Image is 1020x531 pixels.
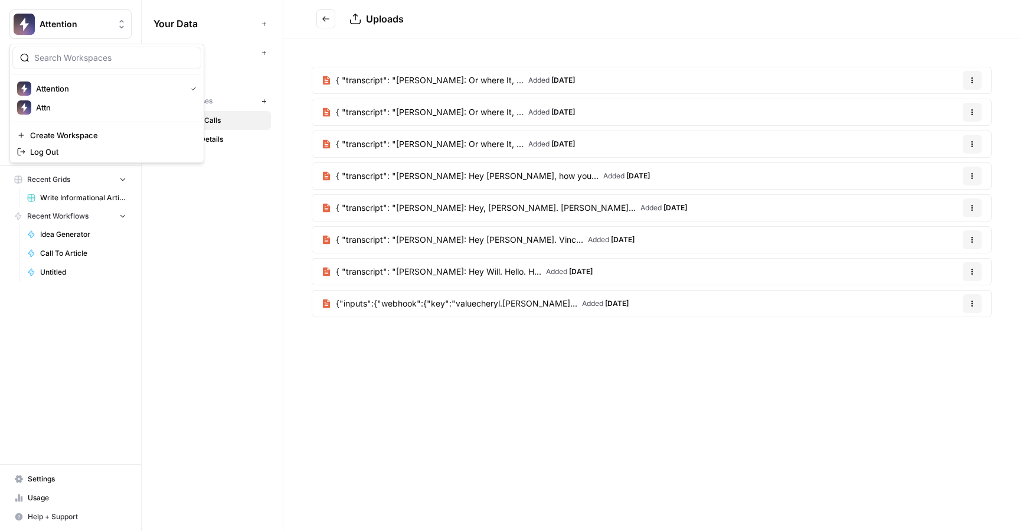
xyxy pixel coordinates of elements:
span: [DATE] [611,235,635,244]
img: Attention Logo [14,14,35,35]
span: Create Workspace [30,129,192,141]
span: Help + Support [28,512,126,522]
span: Added [528,107,575,118]
img: Attention Logo [17,82,31,96]
span: Added [546,266,593,277]
span: Log Out [30,146,192,158]
a: { "transcript": "[PERSON_NAME]: Or where It, ...Added [DATE] [312,99,584,125]
span: { "transcript": "[PERSON_NAME]: Or where It, ... [336,106,524,118]
span: Added [603,171,650,181]
button: Workspace: Attention [9,9,132,39]
span: { "transcript": "[PERSON_NAME]: Or where It, ... [336,138,524,150]
span: Added [582,298,629,309]
a: { "transcript": "[PERSON_NAME]: Hey, [PERSON_NAME]. [PERSON_NAME]...Added [DATE] [312,195,697,221]
span: { "transcript": "[PERSON_NAME]: Or where It, ... [336,74,524,86]
span: Added [528,75,575,86]
span: [DATE] [605,299,629,308]
span: { "transcript": "[PERSON_NAME]: Hey [PERSON_NAME], how you... [336,170,599,182]
a: Usage [9,488,132,507]
span: [DATE] [551,107,575,116]
span: Untitled [40,267,126,278]
a: Idea Generator [22,225,132,244]
a: Call To Article [22,244,132,263]
span: Attention [40,18,111,30]
span: Attention Calls [172,115,266,126]
span: [DATE] [569,267,593,276]
span: Sitemap [172,153,266,164]
button: Help + Support [9,507,132,526]
img: Attn Logo [17,100,31,115]
span: Attention [172,67,266,77]
a: Sitemap [153,149,271,168]
a: { "transcript": "[PERSON_NAME]: Hey [PERSON_NAME], how you...Added [DATE] [312,163,659,189]
a: { "transcript": "[PERSON_NAME]: Or where It, ...Added [DATE] [312,67,584,93]
span: Product Details [172,134,266,145]
span: Idea Generator [40,229,126,240]
button: Recent Grids [9,171,132,188]
span: Settings [28,474,126,484]
span: { "transcript": "[PERSON_NAME]: Hey Will. Hello. H... [336,266,541,278]
span: Added [640,203,687,213]
span: Added [528,139,575,149]
span: Added [588,234,635,245]
a: Attention Calls [153,111,271,130]
span: Call To Article [40,248,126,259]
span: Attn [36,102,192,113]
span: [DATE] [551,139,575,148]
span: [DATE] [626,171,650,180]
a: Settings [9,470,132,488]
a: { "transcript": "[PERSON_NAME]: Hey Will. Hello. H...Added [DATE] [312,259,602,285]
span: [DATE] [551,76,575,84]
a: Log Out [12,144,201,160]
a: Create Workspace [12,127,201,144]
a: Attention [153,63,271,82]
span: {"inputs":{"webhook":{"key":"valuecheryl.[PERSON_NAME]... [336,298,577,310]
span: Uploads [366,13,404,25]
a: Untitled [22,263,132,282]
a: {"inputs":{"webhook":{"key":"valuecheryl.[PERSON_NAME]...Added [DATE] [312,291,638,317]
span: Your Data [153,17,257,31]
span: Usage [28,493,126,503]
input: Search Workspaces [34,52,194,64]
a: { "transcript": "[PERSON_NAME]: Hey [PERSON_NAME]. Vinc...Added [DATE] [312,227,644,253]
div: Workspace: Attention [9,44,204,163]
a: Write Informational Articles [22,188,132,207]
button: Recent Workflows [9,207,132,225]
a: Product Details [153,130,271,149]
span: Attention [36,83,181,95]
span: [DATE] [663,203,687,212]
span: Write Informational Articles [40,193,126,203]
span: { "transcript": "[PERSON_NAME]: Hey [PERSON_NAME]. Vinc... [336,234,583,246]
span: Recent Grids [27,174,70,185]
a: { "transcript": "[PERSON_NAME]: Or where It, ...Added [DATE] [312,131,584,157]
span: Recent Workflows [27,211,89,221]
button: Go back [316,9,335,28]
span: { "transcript": "[PERSON_NAME]: Hey, [PERSON_NAME]. [PERSON_NAME]... [336,202,636,214]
